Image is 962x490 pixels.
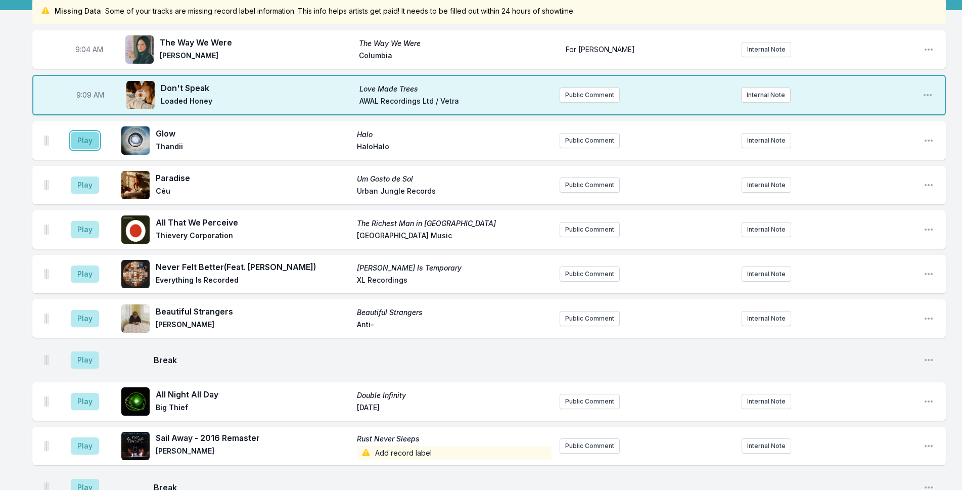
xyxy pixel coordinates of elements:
img: Drag Handle [44,136,49,146]
button: Open playlist item options [924,314,934,324]
span: Céu [156,186,351,198]
button: Open playlist item options [924,225,934,235]
span: HaloHalo [357,142,552,154]
span: Timestamp [76,90,104,100]
button: Public Comment [560,177,620,193]
button: Public Comment [560,133,620,148]
img: Drag Handle [44,355,49,365]
span: Beautiful Strangers [357,307,552,318]
img: Richard Russell Is Temporary [121,260,150,288]
button: Internal Note [742,438,791,454]
button: Open playlist item options [924,396,934,407]
span: [PERSON_NAME] Is Temporary [357,263,552,273]
button: Public Comment [560,87,620,103]
span: Sail Away - 2016 Remaster [156,432,351,444]
span: [PERSON_NAME] [156,320,351,332]
button: Internal Note [742,311,791,326]
img: Drag Handle [44,225,49,235]
button: Open playlist item options [924,136,934,146]
button: Open playlist item options [924,441,934,451]
button: Internal Note [742,266,791,282]
img: Double Infinity [121,387,150,416]
button: Play [71,176,99,194]
button: Play [71,310,99,327]
img: Um Gosto de Sol [121,171,150,199]
button: Play [71,393,99,410]
img: Rust Never Sleeps [121,432,150,460]
img: The Way We Were [125,35,154,64]
img: Drag Handle [44,180,49,190]
button: Play [71,437,99,455]
button: Internal Note [742,222,791,237]
span: Beautiful Strangers [156,305,351,318]
button: Open playlist item options [924,180,934,190]
img: The Richest Man in Babylon [121,215,150,244]
span: Urban Jungle Records [357,186,552,198]
button: Play [71,132,99,149]
img: Drag Handle [44,269,49,279]
button: Public Comment [560,438,620,454]
span: Some of your tracks are missing record label information. This info helps artists get paid! It ne... [105,6,575,16]
span: Double Infinity [357,390,552,400]
button: Internal Note [741,87,791,103]
span: Columbia [359,51,552,63]
button: Open playlist item options [924,355,934,365]
span: AWAL Recordings Ltd / Vetra [359,96,552,108]
button: Open playlist item options [923,90,933,100]
button: Public Comment [560,222,620,237]
span: Paradise [156,172,351,184]
span: Never Felt Better (Feat. [PERSON_NAME]) [156,261,351,273]
span: All That We Perceive [156,216,351,229]
img: Halo [121,126,150,155]
span: The Richest Man in [GEOGRAPHIC_DATA] [357,218,552,229]
span: [PERSON_NAME] [160,51,353,63]
span: Add record label [357,446,552,460]
button: Internal Note [742,42,791,57]
button: Public Comment [560,394,620,409]
span: All Night All Day [156,388,351,400]
span: For [PERSON_NAME] [566,45,635,54]
img: Drag Handle [44,441,49,451]
span: Anti‐ [357,320,552,332]
span: Rust Never Sleeps [357,434,552,444]
button: Internal Note [742,133,791,148]
span: The Way We Were [160,36,353,49]
button: Internal Note [742,394,791,409]
span: Halo [357,129,552,140]
button: Public Comment [560,266,620,282]
span: Loaded Honey [161,96,353,108]
span: [PERSON_NAME] [156,446,351,460]
span: Timestamp [75,44,103,55]
span: Thandii [156,142,351,154]
span: Break [154,354,915,366]
button: Internal Note [742,177,791,193]
span: Thievery Corporation [156,231,351,243]
span: Um Gosto de Sol [357,174,552,184]
span: Missing Data [55,6,101,16]
span: [GEOGRAPHIC_DATA] Music [357,231,552,243]
img: Love Made Trees [126,81,155,109]
img: Drag Handle [44,396,49,407]
button: Public Comment [560,311,620,326]
img: Beautiful Strangers [121,304,150,333]
span: Big Thief [156,403,351,415]
button: Open playlist item options [924,269,934,279]
span: Everything Is Recorded [156,275,351,287]
span: Love Made Trees [359,84,552,94]
button: Play [71,221,99,238]
span: The Way We Were [359,38,552,49]
span: XL Recordings [357,275,552,287]
button: Open playlist item options [924,44,934,55]
span: Glow [156,127,351,140]
span: Don't Speak [161,82,353,94]
button: Play [71,265,99,283]
img: Drag Handle [44,314,49,324]
span: [DATE] [357,403,552,415]
button: Play [71,351,99,369]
